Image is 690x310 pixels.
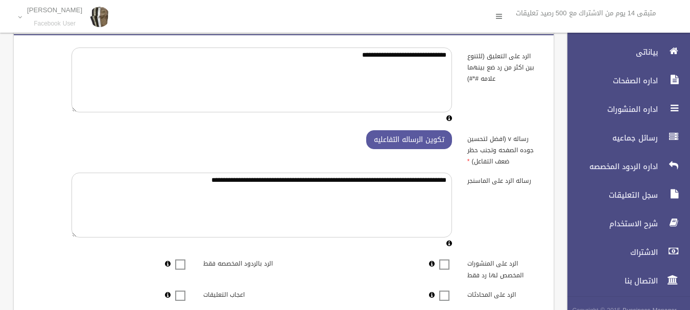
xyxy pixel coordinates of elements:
[460,173,548,187] label: رساله الرد على الماسنجر
[559,47,661,57] span: بياناتى
[27,6,82,14] p: [PERSON_NAME]
[559,247,661,257] span: الاشتراك
[27,20,82,28] small: Facebook User
[196,287,283,301] label: اعجاب التعليقات
[559,104,661,114] span: اداره المنشورات
[460,47,548,84] label: الرد على التعليق (للتنوع بين اكثر من رد ضع بينهما علامه #*#)
[366,130,452,149] button: تكوين الرساله التفاعليه
[559,41,690,63] a: بياناتى
[559,241,690,264] a: الاشتراك
[559,155,690,178] a: اداره الردود المخصصه
[559,76,661,86] span: اداره الصفحات
[460,255,548,281] label: الرد على المنشورات المخصص لها رد فقط
[559,184,690,206] a: سجل التعليقات
[559,133,661,143] span: رسائل جماعيه
[559,98,690,121] a: اداره المنشورات
[559,161,661,172] span: اداره الردود المخصصه
[559,219,661,229] span: شرح الاستخدام
[559,276,661,286] span: الاتصال بنا
[559,69,690,92] a: اداره الصفحات
[559,127,690,149] a: رسائل جماعيه
[196,255,283,270] label: الرد بالردود المخصصه فقط
[559,270,690,292] a: الاتصال بنا
[559,190,661,200] span: سجل التعليقات
[460,287,548,301] label: الرد على المحادثات
[460,130,548,167] label: رساله v (افضل لتحسين جوده الصفحه وتجنب حظر ضعف التفاعل)
[559,212,690,235] a: شرح الاستخدام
